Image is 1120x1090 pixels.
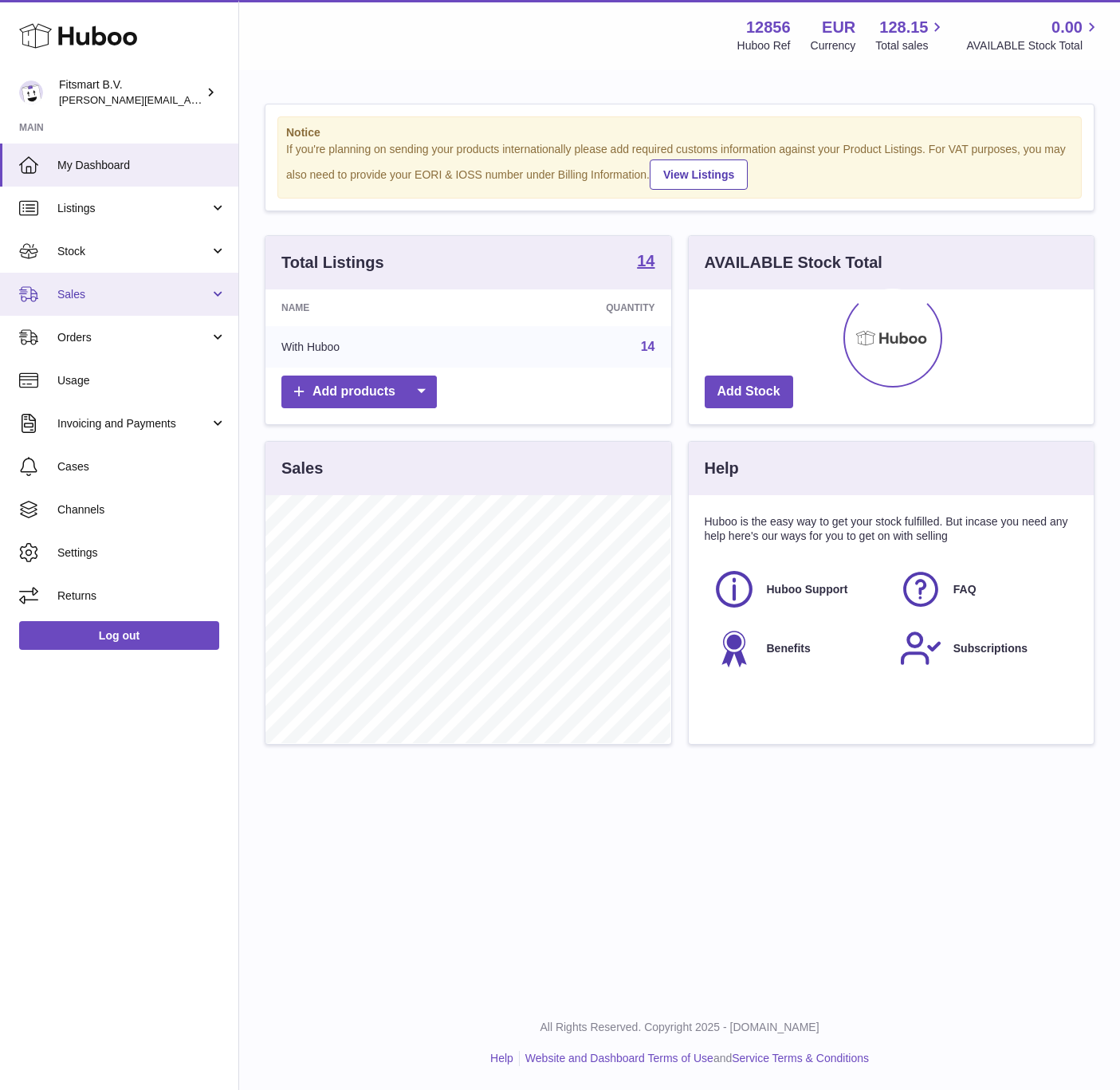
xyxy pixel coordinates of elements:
[966,38,1101,53] span: AVAILABLE Stock Total
[705,458,739,479] h3: Help
[57,158,226,173] span: My Dashboard
[767,582,848,597] span: Huboo Support
[705,376,793,408] a: Add Stock
[732,1052,869,1064] a: Service Terms & Conditions
[57,373,226,388] span: Usage
[265,326,479,368] td: With Huboo
[713,568,883,611] a: Huboo Support
[767,641,811,656] span: Benefits
[641,340,655,353] a: 14
[966,17,1101,53] a: 0.00 AVAILABLE Stock Total
[875,38,946,53] span: Total sales
[899,627,1070,670] a: Subscriptions
[705,252,882,273] h3: AVAILABLE Stock Total
[822,17,855,38] strong: EUR
[490,1052,513,1064] a: Help
[811,38,856,53] div: Currency
[59,77,202,108] div: Fitsmart B.V.
[746,17,791,38] strong: 12856
[286,142,1073,190] div: If you're planning on sending your products internationally please add required customs informati...
[281,252,384,273] h3: Total Listings
[650,159,748,190] a: View Listings
[59,93,320,106] span: [PERSON_NAME][EMAIL_ADDRESS][DOMAIN_NAME]
[953,582,977,597] span: FAQ
[57,244,210,259] span: Stock
[1051,17,1083,38] span: 0.00
[252,1020,1107,1035] p: All Rights Reserved. Copyright 2025 - [DOMAIN_NAME]
[479,289,670,326] th: Quantity
[879,17,928,38] span: 128.15
[286,125,1073,140] strong: Notice
[57,287,210,302] span: Sales
[281,458,323,479] h3: Sales
[19,621,219,650] a: Log out
[57,330,210,345] span: Orders
[57,459,226,474] span: Cases
[19,81,43,104] img: jonathan@leaderoo.com
[57,545,226,561] span: Settings
[953,641,1028,656] span: Subscriptions
[520,1051,869,1066] li: and
[713,627,883,670] a: Benefits
[875,17,946,53] a: 128.15 Total sales
[57,201,210,216] span: Listings
[57,416,210,431] span: Invoicing and Payments
[705,514,1079,545] p: Huboo is the easy way to get your stock fulfilled. But incase you need any help here's our ways f...
[281,376,437,408] a: Add products
[637,253,654,272] a: 14
[57,502,226,517] span: Channels
[899,568,1070,611] a: FAQ
[265,289,479,326] th: Name
[525,1052,713,1064] a: Website and Dashboard Terms of Use
[57,588,226,604] span: Returns
[737,38,791,53] div: Huboo Ref
[637,253,654,269] strong: 14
